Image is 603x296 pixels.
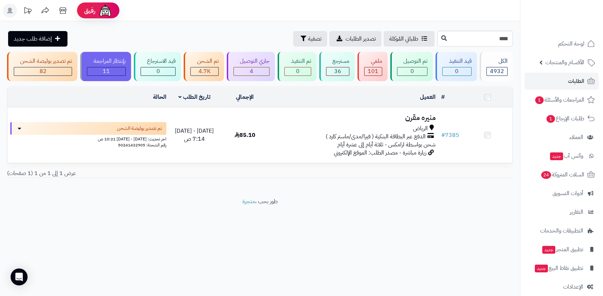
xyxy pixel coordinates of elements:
[326,67,349,75] div: 36
[308,35,321,43] span: تصفية
[6,52,79,81] a: تم تصدير بوليصة الشحن 82
[285,67,311,75] div: 0
[2,169,260,177] div: عرض 1 إلى 1 من 1 (1 صفحات)
[552,188,583,198] span: أدوات التسويق
[84,6,95,15] span: رفيق
[10,135,166,142] div: اخر تحديث: [DATE] - [DATE] 10:21 ص
[525,35,599,52] a: لوحة التحكم
[546,114,584,123] span: طلبات الإرجاع
[318,52,356,81] a: مسترجع 36
[141,67,175,75] div: 0
[525,241,599,258] a: تطبيق المتجرجديد
[441,131,459,139] a: #7385
[389,35,418,43] span: طلباتي المُوكلة
[455,67,459,75] span: 0
[356,52,389,81] a: ملغي 101
[191,67,218,75] div: 4697
[293,31,327,47] button: تصفية
[11,268,28,285] div: Open Intercom Messenger
[525,147,599,164] a: وآتس آبجديد
[284,57,311,65] div: تم التنفيذ
[235,131,255,139] span: 85.10
[117,125,162,132] span: تم تصدير بوليصة الشحن
[525,222,599,239] a: التطبيقات والخدمات
[569,132,583,142] span: العملاء
[384,31,434,47] a: طلباتي المُوكلة
[525,73,599,90] a: الطلبات
[490,67,504,75] span: 4932
[225,52,276,81] a: جاري التوصيل 4
[545,58,584,67] span: الأقسام والمنتجات
[199,67,211,75] span: 4.7K
[525,260,599,277] a: تطبيق نقاط البيعجديد
[570,207,583,217] span: التقارير
[234,67,269,75] div: 4
[434,52,478,81] a: قيد التنفيذ 0
[525,91,599,108] a: المراجعات والأسئلة1
[190,57,218,65] div: تم الشحن
[329,31,382,47] a: تصدير الطلبات
[141,57,176,65] div: قيد الاسترجاع
[156,67,160,75] span: 0
[534,95,584,105] span: المراجعات والأسئلة
[87,57,125,65] div: بإنتظار المراجعة
[441,93,445,101] a: #
[549,151,583,161] span: وآتس آب
[568,76,584,86] span: الطلبات
[540,170,584,180] span: السلات المتروكة
[397,67,427,75] div: 0
[153,93,166,101] a: الحالة
[276,52,318,81] a: تم التنفيذ 0
[555,19,596,34] img: logo-2.png
[540,226,583,236] span: التطبيقات والخدمات
[118,142,166,148] span: رقم الشحنة: 50241432905
[326,133,426,141] span: الدفع عبر البطاقة البنكية ( فيزا/مدى/ماستر كارد )
[442,57,471,65] div: قيد التنفيذ
[242,197,255,206] a: متجرة
[563,282,583,292] span: الإعدادات
[410,67,414,75] span: 0
[525,185,599,202] a: أدوات التسويق
[478,52,514,81] a: الكل4932
[334,149,426,157] span: زيارة مباشرة - مصدر الطلب: الموقع الإلكتروني
[525,166,599,183] a: السلات المتروكة24
[486,57,508,65] div: الكل
[542,246,555,254] span: جديد
[525,129,599,146] a: العملاء
[420,93,436,101] a: العميل
[19,4,36,19] a: تحديثات المنصة
[368,67,378,75] span: 101
[178,93,211,101] a: تاريخ الطلب
[296,67,300,75] span: 0
[535,265,548,272] span: جديد
[40,67,47,75] span: 82
[250,67,253,75] span: 4
[558,39,584,49] span: لوحة التحكم
[365,67,382,75] div: 101
[8,31,67,47] a: إضافة طلب جديد
[541,171,551,179] span: 24
[345,35,376,43] span: تصدير الطلبات
[79,52,132,81] a: بإنتظار المراجعة 11
[273,114,436,122] h3: منيره مقرن
[182,52,225,81] a: تم الشحن 4.7K
[337,140,436,149] span: شحن بواسطة ارامكس - ثلاثة أيام إلى عشرة أيام
[233,57,270,65] div: جاري التوصيل
[87,67,125,75] div: 11
[546,115,555,123] span: 1
[389,52,434,81] a: تم التوصيل 0
[14,57,72,65] div: تم تصدير بوليصة الشحن
[443,67,471,75] div: 0
[103,67,110,75] span: 11
[413,125,428,133] span: الرياض
[534,263,583,273] span: تطبيق نقاط البيع
[525,110,599,127] a: طلبات الإرجاع1
[98,4,112,18] img: ai-face.png
[542,244,583,254] span: تطبيق المتجر
[236,93,254,101] a: الإجمالي
[397,57,427,65] div: تم التوصيل
[175,127,214,143] span: [DATE] - [DATE] 7:14 ص
[334,67,341,75] span: 36
[535,96,544,104] span: 1
[441,131,445,139] span: #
